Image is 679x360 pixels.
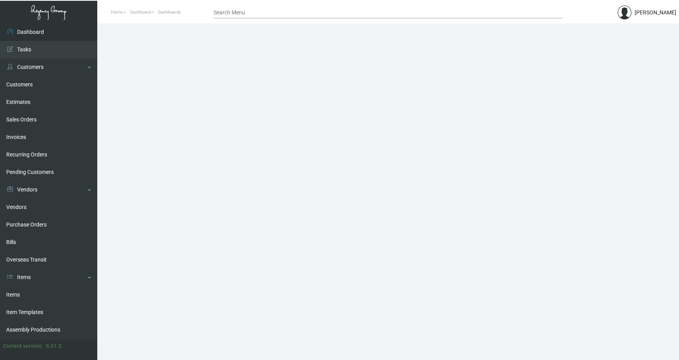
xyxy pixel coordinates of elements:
[158,10,181,15] span: Dashboards
[46,342,61,350] div: 0.51.2
[111,10,123,15] span: Home
[130,10,151,15] span: Dashboard
[3,342,43,350] div: Current version:
[635,9,676,17] div: [PERSON_NAME]
[618,5,632,19] img: admin@bootstrapmaster.com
